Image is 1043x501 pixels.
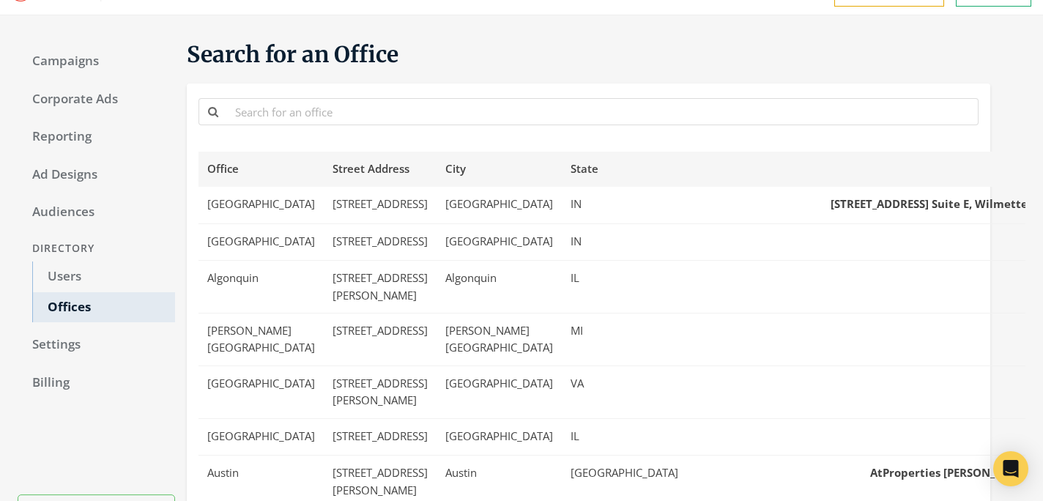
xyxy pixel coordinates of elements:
[18,368,175,398] a: Billing
[437,187,562,223] td: [GEOGRAPHIC_DATA]
[198,152,324,186] th: Office
[226,98,979,125] input: Search for an office
[437,418,562,456] td: [GEOGRAPHIC_DATA]
[198,418,324,456] td: [GEOGRAPHIC_DATA]
[198,187,324,223] td: [GEOGRAPHIC_DATA]
[18,46,175,77] a: Campaigns
[324,418,437,456] td: [STREET_ADDRESS]
[324,365,437,418] td: [STREET_ADDRESS][PERSON_NAME]
[208,106,218,117] i: Search for an office
[198,223,324,261] td: [GEOGRAPHIC_DATA]
[18,160,175,190] a: Ad Designs
[32,261,175,292] a: Users
[562,152,687,186] th: State
[18,330,175,360] a: Settings
[324,223,437,261] td: [STREET_ADDRESS]
[993,451,1028,486] div: Open Intercom Messenger
[324,187,437,223] td: [STREET_ADDRESS]
[562,261,687,313] td: IL
[437,152,562,186] th: City
[324,313,437,366] td: [STREET_ADDRESS]
[18,235,175,262] div: Directory
[437,365,562,418] td: [GEOGRAPHIC_DATA]
[562,187,687,223] td: IN
[198,365,324,418] td: [GEOGRAPHIC_DATA]
[562,223,687,261] td: IN
[18,122,175,152] a: Reporting
[187,40,398,68] span: Search for an Office
[198,261,324,313] td: Algonquin
[324,261,437,313] td: [STREET_ADDRESS][PERSON_NAME]
[437,223,562,261] td: [GEOGRAPHIC_DATA]
[562,313,687,366] td: MI
[32,292,175,323] a: Offices
[437,261,562,313] td: Algonquin
[562,365,687,418] td: VA
[562,418,687,456] td: IL
[18,84,175,115] a: Corporate Ads
[198,313,324,366] td: [PERSON_NAME][GEOGRAPHIC_DATA]
[18,197,175,228] a: Audiences
[437,313,562,366] td: [PERSON_NAME][GEOGRAPHIC_DATA]
[324,152,437,186] th: Street Address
